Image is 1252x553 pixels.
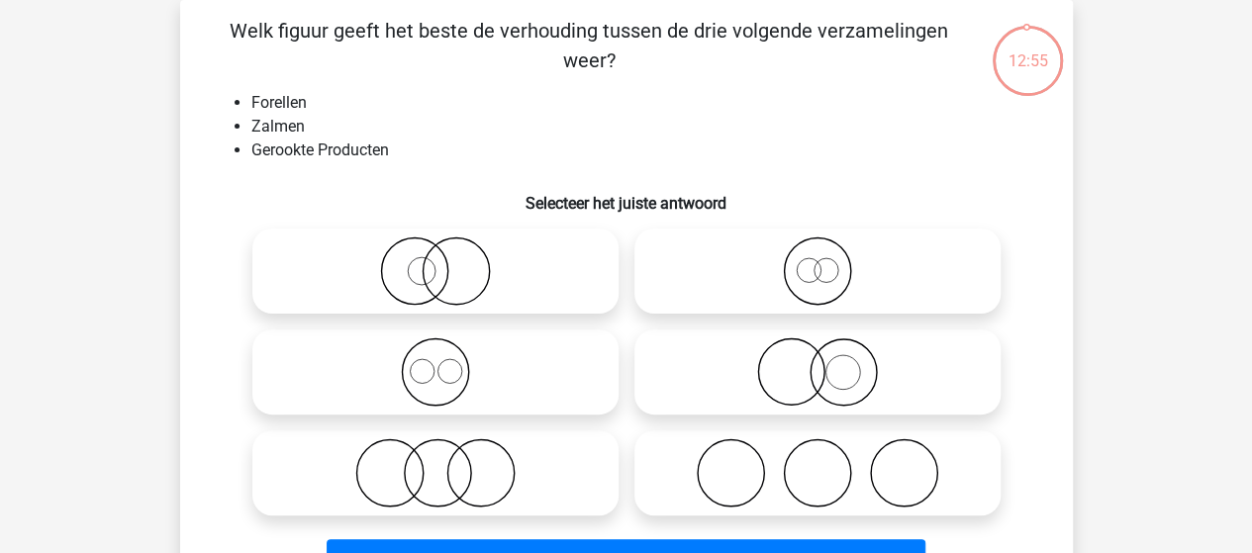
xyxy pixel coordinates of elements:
[251,115,1041,138] li: Zalmen
[251,91,1041,115] li: Forellen
[991,24,1065,73] div: 12:55
[251,138,1041,162] li: Gerookte Producten
[212,16,967,75] p: Welk figuur geeft het beste de verhouding tussen de drie volgende verzamelingen weer?
[212,178,1041,213] h6: Selecteer het juiste antwoord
